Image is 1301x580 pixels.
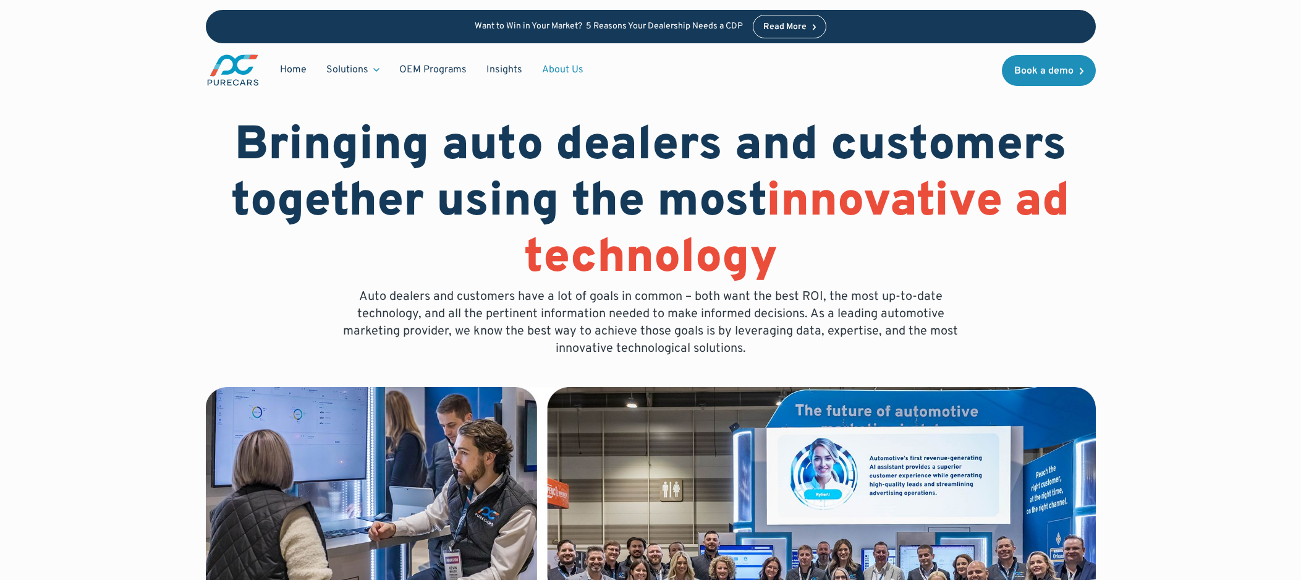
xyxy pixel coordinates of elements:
[1002,55,1096,86] a: Book a demo
[206,119,1096,288] h1: Bringing auto dealers and customers together using the most
[1014,66,1074,76] div: Book a demo
[334,288,967,357] p: Auto dealers and customers have a lot of goals in common – both want the best ROI, the most up-to...
[206,53,260,87] img: purecars logo
[326,63,368,77] div: Solutions
[524,173,1070,289] span: innovative ad technology
[753,15,827,38] a: Read More
[270,58,316,82] a: Home
[477,58,532,82] a: Insights
[475,22,743,32] p: Want to Win in Your Market? 5 Reasons Your Dealership Needs a CDP
[389,58,477,82] a: OEM Programs
[532,58,593,82] a: About Us
[763,23,807,32] div: Read More
[316,58,389,82] div: Solutions
[206,53,260,87] a: main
